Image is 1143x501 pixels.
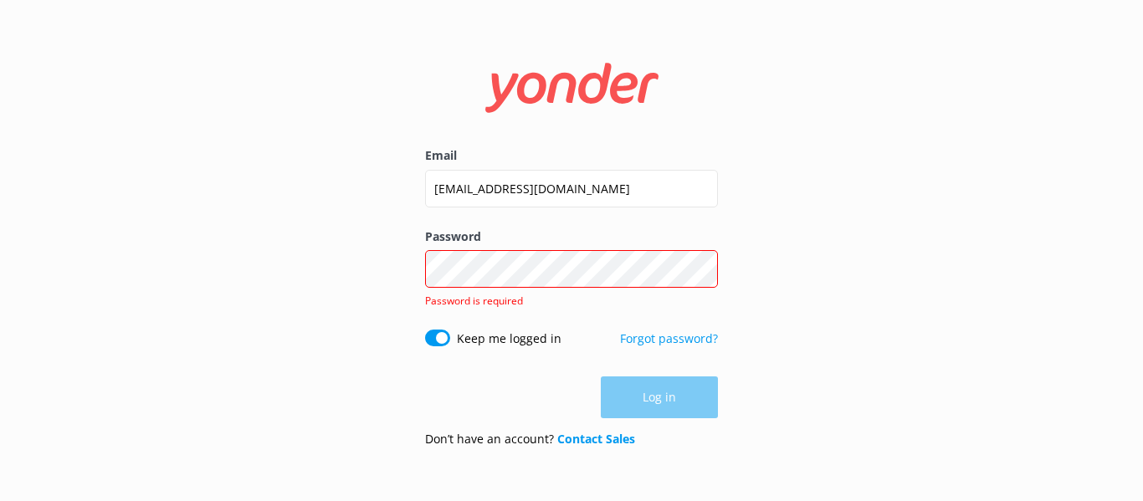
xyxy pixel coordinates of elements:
[684,253,718,286] button: Show password
[425,294,523,308] span: Password is required
[620,330,718,346] a: Forgot password?
[425,227,718,246] label: Password
[425,430,635,448] p: Don’t have an account?
[557,431,635,447] a: Contact Sales
[425,146,718,165] label: Email
[457,330,561,348] label: Keep me logged in
[425,170,718,207] input: user@emailaddress.com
